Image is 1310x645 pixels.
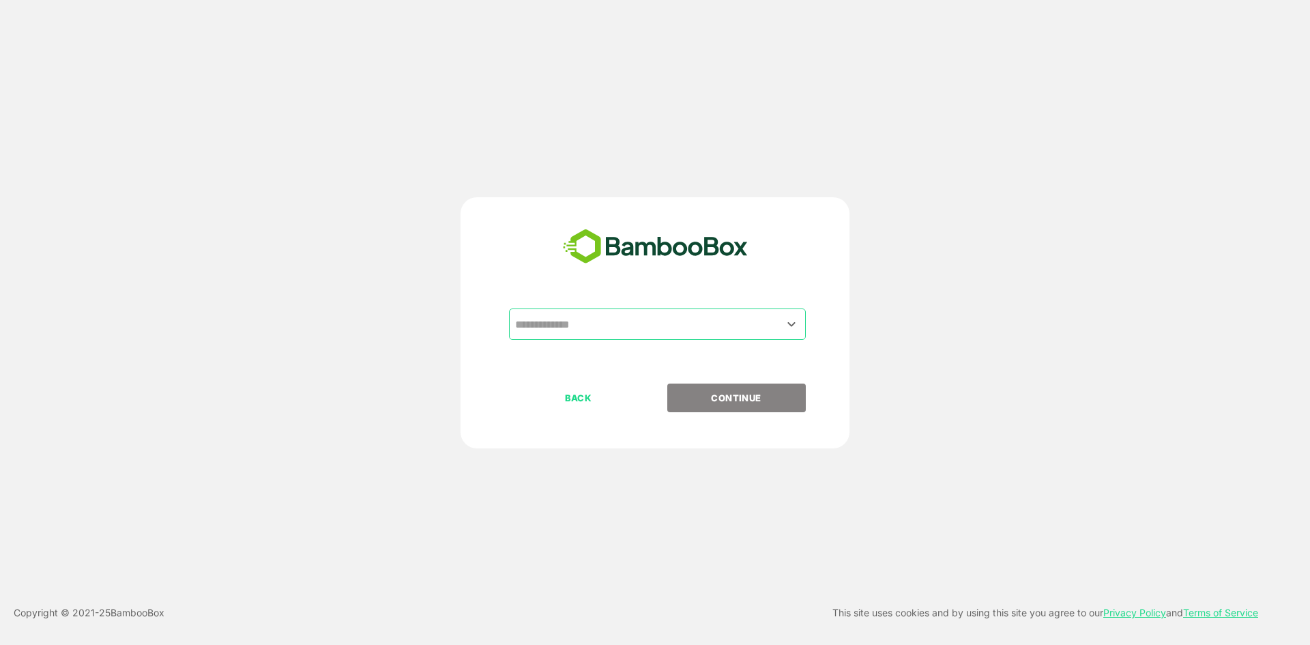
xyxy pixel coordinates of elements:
a: Privacy Policy [1103,607,1166,618]
img: bamboobox [555,225,755,270]
button: BACK [509,384,647,412]
p: CONTINUE [668,390,804,405]
button: Open [783,315,801,333]
p: BACK [510,390,647,405]
a: Terms of Service [1183,607,1258,618]
p: This site uses cookies and by using this site you agree to our and [832,605,1258,621]
button: CONTINUE [667,384,806,412]
p: Copyright © 2021- 25 BambooBox [14,605,164,621]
